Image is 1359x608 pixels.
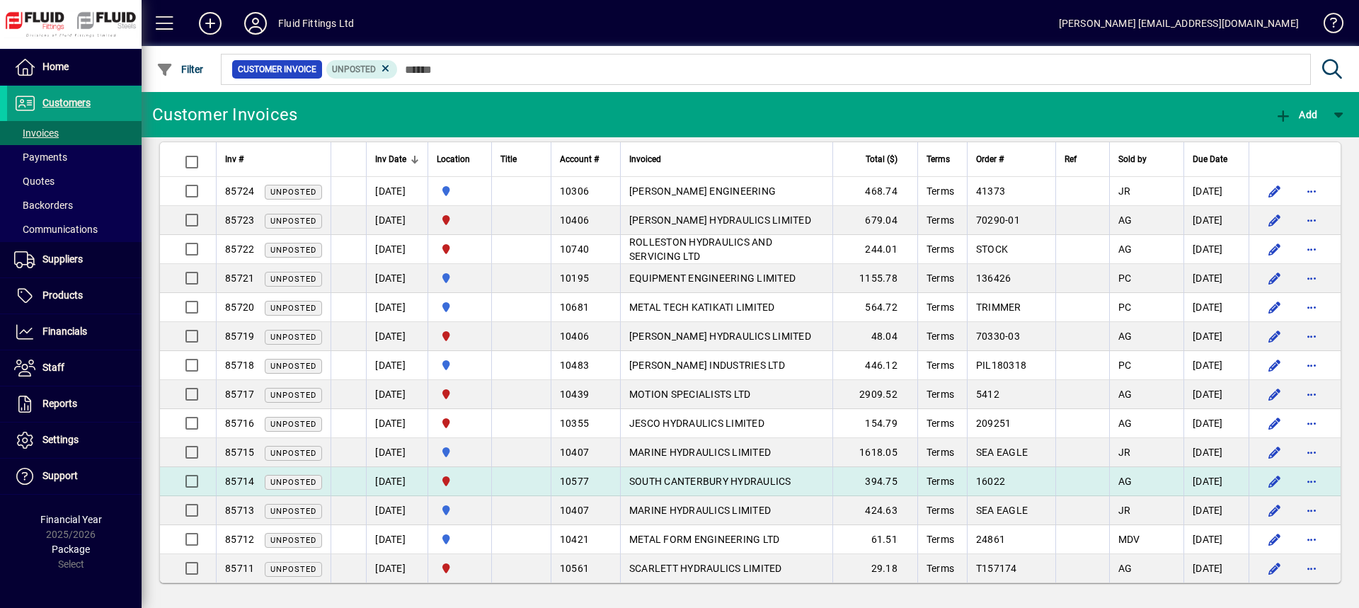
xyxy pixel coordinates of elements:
td: [DATE] [366,322,428,351]
span: 24861 [976,534,1005,545]
span: Unposted [270,391,316,400]
button: Edit [1263,528,1286,551]
div: Account # [560,151,612,167]
button: More options [1300,412,1323,435]
button: More options [1300,296,1323,319]
span: FLUID FITTINGS CHRISTCHURCH [437,328,483,344]
span: Terms [927,243,954,255]
span: Support [42,470,78,481]
span: Settings [42,434,79,445]
a: Suppliers [7,242,142,277]
span: JR [1118,505,1131,516]
span: 10740 [560,243,589,255]
td: 679.04 [832,206,917,235]
button: Edit [1263,354,1286,377]
div: Sold by [1118,151,1175,167]
span: Unposted [270,478,316,487]
span: FLUID FITTINGS CHRISTCHURCH [437,561,483,576]
span: Unposted [270,217,316,226]
span: JR [1118,185,1131,197]
span: Terms [927,331,954,342]
span: 41373 [976,185,1005,197]
span: AUCKLAND [437,270,483,286]
span: 10439 [560,389,589,400]
span: Terms [927,302,954,313]
span: Home [42,61,69,72]
button: More options [1300,441,1323,464]
span: EQUIPMENT ENGINEERING LIMITED [629,273,796,284]
a: Financials [7,314,142,350]
span: SCARLETT HYDRAULICS LIMITED [629,563,782,574]
span: 85714 [225,476,254,487]
span: Unposted [270,420,316,429]
span: 10406 [560,214,589,226]
td: [DATE] [366,438,428,467]
span: JESCO HYDRAULICS LIMITED [629,418,764,429]
span: PC [1118,360,1132,371]
span: 10421 [560,534,589,545]
span: Terms [927,214,954,226]
span: Order # [976,151,1004,167]
span: Invoices [14,127,59,139]
a: Quotes [7,169,142,193]
span: MARINE HYDRAULICS LIMITED [629,447,771,458]
span: METAL TECH KATIKATI LIMITED [629,302,775,313]
span: Terms [927,447,954,458]
span: Quotes [14,176,55,187]
span: 70290-01 [976,214,1020,226]
div: Location [437,151,483,167]
span: PC [1118,273,1132,284]
div: Customer Invoices [152,103,297,126]
div: Title [500,151,542,167]
button: More options [1300,354,1323,377]
span: Invoiced [629,151,661,167]
span: Financials [42,326,87,337]
td: [DATE] [366,206,428,235]
span: Terms [927,389,954,400]
td: [DATE] [1183,554,1249,583]
button: Edit [1263,499,1286,522]
button: More options [1300,238,1323,260]
span: METAL FORM ENGINEERING LTD [629,534,780,545]
span: SEA EAGLE [976,505,1028,516]
span: 10406 [560,331,589,342]
a: Backorders [7,193,142,217]
button: Edit [1263,470,1286,493]
td: 468.74 [832,177,917,206]
span: Total ($) [866,151,898,167]
div: Inv # [225,151,322,167]
a: Settings [7,423,142,458]
span: 10355 [560,418,589,429]
td: 1155.78 [832,264,917,293]
td: [DATE] [366,264,428,293]
span: Customer Invoice [238,62,316,76]
span: FLUID FITTINGS CHRISTCHURCH [437,241,483,257]
span: 85719 [225,331,254,342]
a: Payments [7,145,142,169]
span: AUCKLAND [437,503,483,518]
div: Inv Date [375,151,419,167]
span: 85722 [225,243,254,255]
span: [PERSON_NAME] HYDRAULICS LIMITED [629,331,811,342]
span: TRIMMER [976,302,1021,313]
button: More options [1300,470,1323,493]
span: AUCKLAND [437,532,483,547]
button: Edit [1263,412,1286,435]
td: [DATE] [1183,322,1249,351]
td: [DATE] [366,554,428,583]
span: 10577 [560,476,589,487]
span: AG [1118,243,1132,255]
span: Unposted [270,275,316,284]
td: [DATE] [366,351,428,380]
span: Location [437,151,470,167]
td: [DATE] [1183,467,1249,496]
span: 10681 [560,302,589,313]
button: Add [188,11,233,36]
span: FLUID FITTINGS CHRISTCHURCH [437,415,483,431]
span: 16022 [976,476,1005,487]
a: Products [7,278,142,314]
span: Unposted [270,188,316,197]
span: 85720 [225,302,254,313]
a: Communications [7,217,142,241]
span: 85713 [225,505,254,516]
